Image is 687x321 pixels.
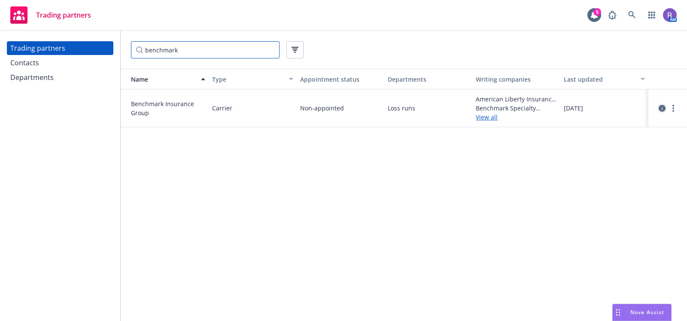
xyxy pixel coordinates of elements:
[560,69,648,89] button: Last updated
[10,41,65,55] div: Trading partners
[663,8,677,22] img: photo
[388,104,469,113] span: Loss runs
[388,75,469,84] div: Departments
[472,69,560,89] button: Writing companies
[476,75,557,84] div: Writing companies
[668,103,678,113] a: more
[657,103,667,113] a: circleInformation
[604,6,621,24] a: Report a Bug
[593,8,601,16] div: 5
[10,70,54,84] div: Departments
[36,12,91,18] span: Trading partners
[131,41,280,58] input: Filter by keyword...
[476,113,557,122] a: View all
[384,69,472,89] button: Departments
[623,6,641,24] a: Search
[476,95,557,104] span: American Liberty Insurance Company
[476,104,557,113] span: Benchmark Specialty Insurance Company
[121,69,209,89] button: Name
[212,75,284,84] div: Type
[300,75,381,84] div: Appointment status
[7,56,113,70] a: Contacts
[564,75,635,84] div: Last updated
[10,56,39,70] div: Contacts
[612,304,672,321] button: Nova Assist
[7,41,113,55] a: Trading partners
[131,99,205,117] span: Benchmark Insurance Group
[297,69,385,89] button: Appointment status
[124,75,196,84] div: Name
[209,69,297,89] button: Type
[7,3,94,27] a: Trading partners
[564,104,583,113] span: [DATE]
[613,304,623,321] div: Drag to move
[212,104,232,113] span: Carrier
[300,104,344,113] span: Non-appointed
[630,309,664,316] span: Nova Assist
[7,70,113,84] a: Departments
[643,6,660,24] a: Switch app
